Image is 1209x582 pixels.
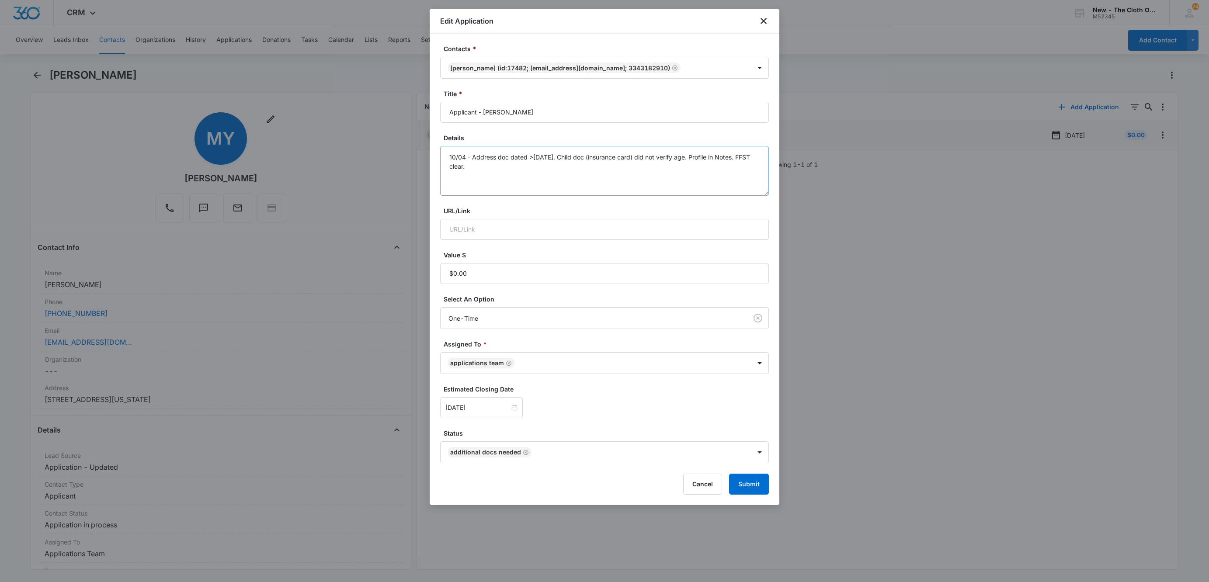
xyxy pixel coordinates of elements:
div: Remove Margaret Young (ID:17482; maggiepearlyoung@gmail.com; 3343182910) [670,65,678,71]
button: Cancel [683,474,722,495]
h1: Edit Application [440,16,493,26]
label: Assigned To [444,339,772,349]
div: Applications Team [450,360,504,366]
input: Title [440,102,769,123]
div: Additional Docs Needed [450,449,521,455]
label: Title [444,89,772,98]
label: Status [444,429,772,438]
textarea: 10/04 - Address doc dated >[DATE]. Child doc (insurance card) did not verify age. Profile in Note... [440,146,769,196]
button: Submit [729,474,769,495]
div: [PERSON_NAME] (ID:17482; [EMAIL_ADDRESS][DOMAIN_NAME]; 3343182910) [450,64,670,72]
label: URL/Link [444,206,772,215]
input: Value $ [440,263,769,284]
label: Contacts [444,44,772,53]
label: Estimated Closing Date [444,385,772,394]
div: Remove Applications Team [504,360,512,366]
label: Details [444,133,772,142]
label: Select An Option [444,294,772,304]
label: Value $ [444,250,772,260]
input: URL/Link [440,219,769,240]
button: Clear [751,311,765,325]
button: close [758,16,769,26]
input: Oct 11, 2025 [445,403,510,412]
div: Remove Additional Docs Needed [521,449,529,455]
